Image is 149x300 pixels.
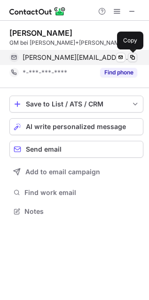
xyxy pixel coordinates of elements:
button: Send email [9,141,143,158]
button: save-profile-one-click [9,96,143,113]
span: Add to email campaign [25,168,100,176]
div: Save to List / ATS / CRM [26,100,127,108]
span: [PERSON_NAME][EMAIL_ADDRESS][PERSON_NAME][DOMAIN_NAME] [23,53,130,62]
button: Notes [9,205,143,218]
div: [PERSON_NAME] [9,28,72,38]
button: Reveal Button [100,68,137,77]
span: AI write personalized message [26,123,126,130]
span: Find work email [24,188,140,197]
button: Find work email [9,186,143,199]
img: ContactOut v5.3.10 [9,6,66,17]
div: GM bei [PERSON_NAME]+[PERSON_NAME] [9,39,143,47]
span: Send email [26,146,62,153]
button: Add to email campaign [9,163,143,180]
span: Notes [24,207,140,216]
button: AI write personalized message [9,118,143,135]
